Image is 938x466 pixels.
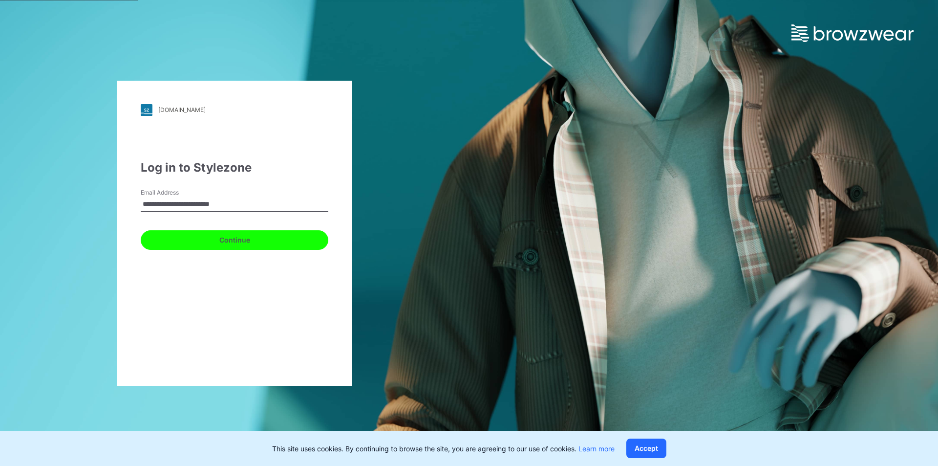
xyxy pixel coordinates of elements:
[141,188,209,197] label: Email Address
[141,159,328,177] div: Log in to Stylezone
[141,104,152,116] img: stylezone-logo.562084cfcfab977791bfbf7441f1a819.svg
[141,230,328,250] button: Continue
[578,444,615,453] a: Learn more
[272,444,615,454] p: This site uses cookies. By continuing to browse the site, you are agreeing to our use of cookies.
[141,104,328,116] a: [DOMAIN_NAME]
[158,106,206,113] div: [DOMAIN_NAME]
[626,439,666,458] button: Accept
[791,24,914,42] img: browzwear-logo.e42bd6dac1945053ebaf764b6aa21510.svg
